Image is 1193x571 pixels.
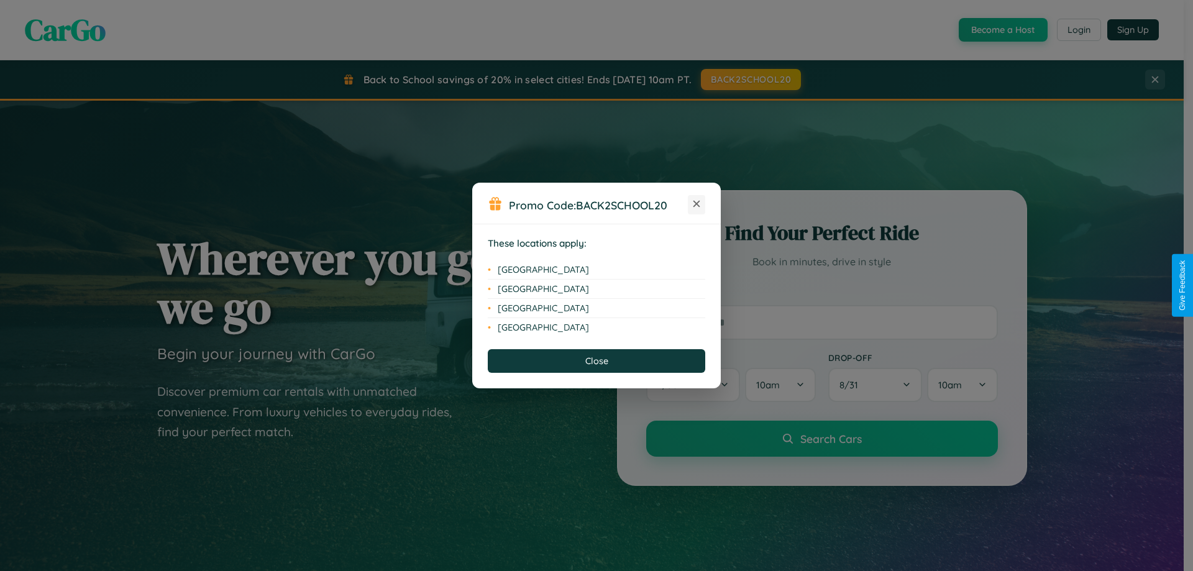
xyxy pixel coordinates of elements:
li: [GEOGRAPHIC_DATA] [488,299,705,318]
li: [GEOGRAPHIC_DATA] [488,318,705,337]
button: Close [488,349,705,373]
strong: These locations apply: [488,237,587,249]
div: Give Feedback [1178,260,1187,311]
b: BACK2SCHOOL20 [576,198,667,212]
h3: Promo Code: [509,198,688,212]
li: [GEOGRAPHIC_DATA] [488,260,705,280]
li: [GEOGRAPHIC_DATA] [488,280,705,299]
